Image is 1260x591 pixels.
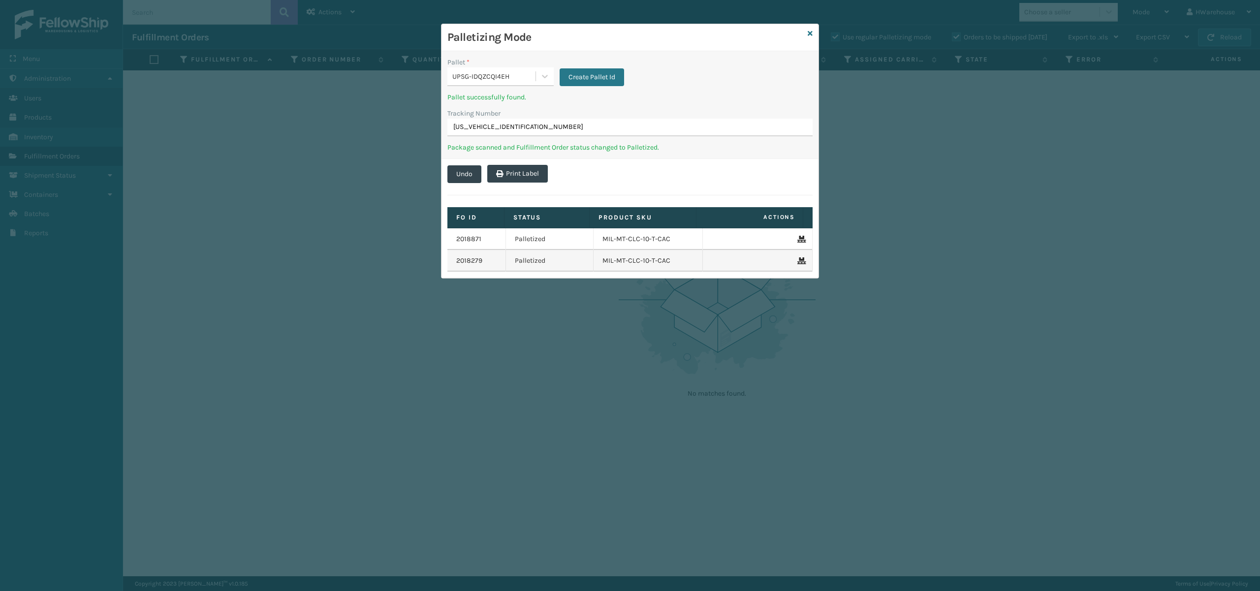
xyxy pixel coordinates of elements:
div: UPSG-IDQZCQI4EH [452,71,536,82]
button: Undo [447,165,481,183]
td: Palletized [506,250,594,272]
a: 2018871 [456,234,481,244]
td: MIL-MT-CLC-10-T-CAC [594,250,703,272]
p: Package scanned and Fulfillment Order status changed to Palletized. [447,142,813,153]
label: Pallet [447,57,470,67]
td: MIL-MT-CLC-10-T-CAC [594,228,703,250]
i: Remove From Pallet [797,257,803,264]
label: Product SKU [598,213,687,222]
label: Fo Id [456,213,495,222]
i: Remove From Pallet [797,236,803,243]
p: Pallet successfully found. [447,92,624,102]
label: Tracking Number [447,108,501,119]
span: Actions [699,209,801,225]
button: Print Label [487,165,548,183]
button: Create Pallet Id [560,68,624,86]
td: Palletized [506,228,594,250]
a: 2018279 [456,256,482,266]
label: Status [513,213,581,222]
h3: Palletizing Mode [447,30,804,45]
